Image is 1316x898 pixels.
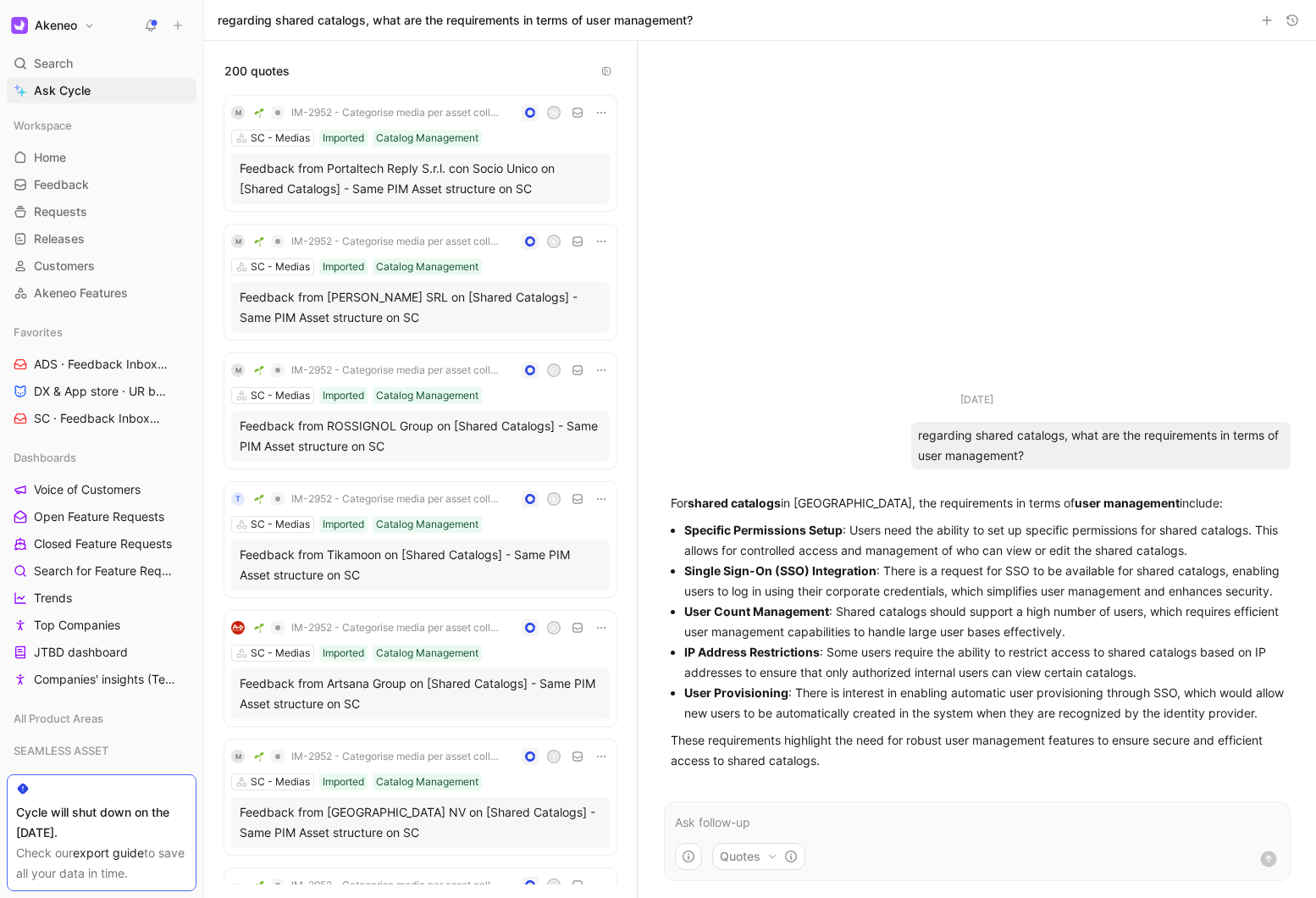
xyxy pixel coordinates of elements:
strong: Specific Permissions Setup [684,523,843,537]
div: Feedback from [GEOGRAPHIC_DATA] NV on [Shared Catalogs] - Same PIM Asset structure on SC [240,802,601,843]
img: 🌱 [254,623,264,633]
img: logo [231,879,245,892]
span: DX & App store · UR by project [34,383,170,401]
div: Imported [323,516,364,533]
div: Favorites [7,319,196,345]
span: Requests [34,203,87,220]
button: 🌱IM-2952 - Categorise media per asset collection [248,103,506,123]
div: APPS PLATFORM [7,770,196,801]
div: SC - Medias [251,387,310,404]
a: SC · Feedback InboxSHARED CATALOGS [7,406,196,431]
span: Top Companies [34,617,120,634]
strong: shared catalogs [688,496,781,510]
span: ADS · Feedback Inbox [34,356,169,374]
span: Trends [34,590,72,607]
span: Search for Feature Requests [34,563,174,579]
span: Voice of Customers [34,481,141,498]
span: Akeneo Features [34,285,128,302]
a: ADS · Feedback InboxDIGITAL SHOWROOM [7,352,196,377]
div: Catalog Management [376,773,478,790]
p: : Some users require the ability to restrict access to shared catalogs based on IP addresses to e... [684,642,1284,683]
a: Akeneo Features [7,280,196,306]
a: Top Companies [7,613,196,638]
a: Companies' insights (Test [PERSON_NAME]) [7,667,196,692]
div: M [231,750,245,763]
div: Search [7,51,196,76]
div: A [549,623,560,634]
div: Catalog Management [376,258,478,275]
p: : Shared catalogs should support a high number of users, which requires efficient user management... [684,601,1284,642]
img: 🌱 [254,108,264,118]
a: Releases [7,226,196,252]
div: Cycle will shut down on the [DATE]. [16,802,187,843]
button: 🌱IM-2952 - Categorise media per asset collection [248,618,506,638]
img: logo [231,621,245,635]
h1: Akeneo [35,18,77,33]
p: : There is interest in enabling automatic user provisioning through SSO, which would allow new us... [684,683,1284,723]
strong: IP Address Restrictions [684,645,820,659]
strong: user management [1075,496,1180,510]
span: Search [34,53,73,74]
div: SC - Medias [251,516,310,533]
p: These requirements highlight the need for robust user management features to ensure secure and ef... [671,730,1284,771]
div: Catalog Management [376,645,478,662]
span: All Product Areas [14,710,103,727]
strong: User Provisioning [684,685,788,700]
div: M [231,363,245,377]
div: Feedback from [PERSON_NAME] SRL on [Shared Catalogs] - Same PIM Asset structure on SC [240,287,601,328]
button: Quotes [712,843,805,870]
button: 🌱IM-2952 - Categorise media per asset collection [248,489,506,509]
span: Customers [34,258,95,274]
span: JTBD dashboard [34,644,128,661]
span: Companies' insights (Test [PERSON_NAME]) [34,671,180,688]
a: Requests [7,199,196,224]
strong: Single Sign-On (SSO) Integration [684,563,876,578]
a: Open Feature Requests [7,504,196,529]
a: DX & App store · UR by project [7,379,196,404]
div: Feedback from Tikamoon on [Shared Catalogs] - Same PIM Asset structure on SC [240,545,601,585]
div: SC - Medias [251,258,310,275]
span: SEAMLESS ASSET [14,742,108,759]
div: T [549,751,560,762]
strong: User Count Management [684,604,829,618]
div: Imported [323,387,364,404]
button: 🌱IM-2952 - Categorise media per asset collection [248,231,506,252]
div: Imported [323,130,364,147]
a: Feedback [7,172,196,197]
div: Check our to save all your data in time. [16,843,187,884]
h1: regarding shared catalogs, what are the requirements in terms of user management? [218,12,693,29]
p: : Users need the ability to set up specific permissions for shared catalogs. This allows for cont... [684,520,1284,561]
div: SEAMLESS ASSET [7,738,196,763]
button: AkeneoAkeneo [7,14,99,37]
div: Feedback from ROSSIGNOL Group on [Shared Catalogs] - Same PIM Asset structure on SC [240,416,601,457]
p: For in [GEOGRAPHIC_DATA], the requirements in terms of include: [671,493,1284,513]
div: SC - Medias [251,645,310,662]
div: Dashboards [7,445,196,470]
span: IM-2952 - Categorise media per asset collection [291,879,500,892]
div: Feedback from Portaltech Reply S.r.l. con Socio Unico on [Shared Catalogs] - Same PIM Asset struc... [240,158,601,199]
div: M [549,108,560,119]
span: Dashboards [14,449,76,466]
a: export guide [73,845,144,860]
span: Feedback [34,176,89,193]
div: SEAMLESS ASSET [7,738,196,768]
a: Trends [7,585,196,611]
img: 🌱 [254,751,264,762]
div: Workspace [7,113,196,138]
div: M [231,235,245,248]
div: M [231,106,245,119]
img: 🌱 [254,236,264,247]
span: IM-2952 - Categorise media per asset collection [291,621,500,635]
button: 🌱IM-2952 - Categorise media per asset collection [248,360,506,380]
a: Voice of Customers [7,477,196,502]
div: [DATE] [960,391,993,408]
button: 🌱IM-2952 - Categorise media per asset collection [248,875,506,895]
div: Imported [323,258,364,275]
a: Closed Feature Requests [7,531,196,557]
div: A [549,236,560,247]
span: Home [34,149,66,166]
div: SC - Medias [251,773,310,790]
button: 🌱IM-2952 - Categorise media per asset collection [248,746,506,767]
img: Akeneo [11,17,28,34]
a: Home [7,145,196,170]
